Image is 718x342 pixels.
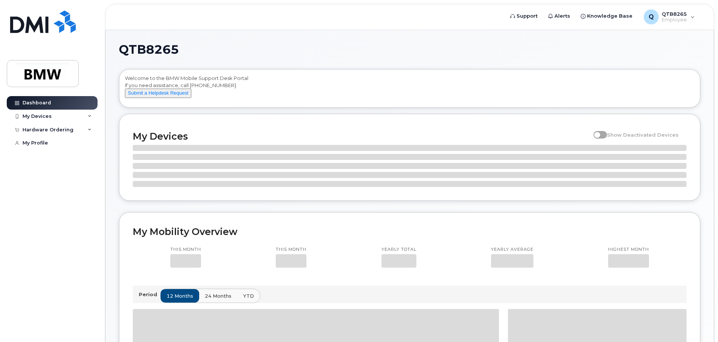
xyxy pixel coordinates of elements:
[608,247,649,253] p: Highest month
[119,44,179,55] span: QTB8265
[205,292,231,300] span: 24 months
[125,90,191,96] a: Submit a Helpdesk Request
[243,292,254,300] span: YTD
[133,131,590,142] h2: My Devices
[491,247,533,253] p: Yearly average
[139,291,160,298] p: Period
[125,75,694,105] div: Welcome to the BMW Mobile Support Desk Portal If you need assistance, call [PHONE_NUMBER].
[593,128,599,134] input: Show Deactivated Devices
[133,226,686,237] h2: My Mobility Overview
[170,247,201,253] p: This month
[276,247,306,253] p: This month
[125,89,191,98] button: Submit a Helpdesk Request
[382,247,416,253] p: Yearly total
[607,132,679,138] span: Show Deactivated Devices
